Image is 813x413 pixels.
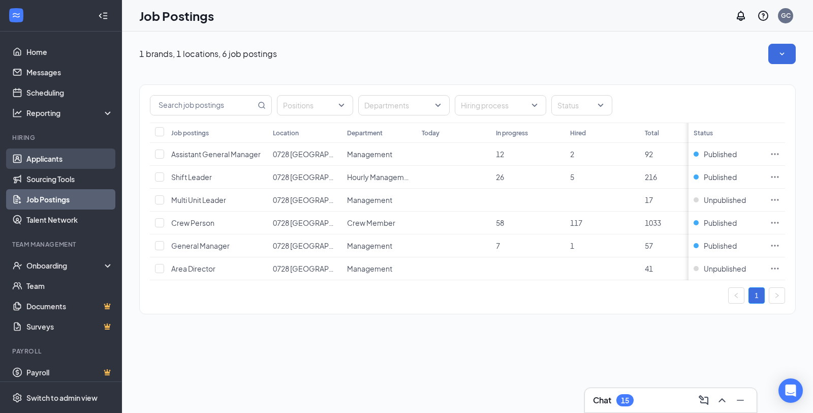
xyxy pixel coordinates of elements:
div: Department [347,129,383,137]
td: Management [342,143,416,166]
span: 1033 [645,218,661,227]
span: 12 [496,150,504,159]
span: General Manager [171,241,230,250]
span: 92 [645,150,653,159]
td: Management [342,189,416,212]
td: 0728 Forest City [268,143,342,166]
svg: QuestionInfo [757,10,769,22]
a: Messages [26,62,113,82]
span: 0728 [GEOGRAPHIC_DATA] [273,195,364,204]
th: Status [689,123,765,143]
td: 0728 Forest City [268,234,342,257]
a: Talent Network [26,210,113,230]
button: left [728,287,744,304]
a: Scheduling [26,82,113,103]
span: Shift Leader [171,172,212,182]
div: 15 [621,396,629,405]
a: Sourcing Tools [26,169,113,189]
button: ChevronUp [714,392,730,408]
svg: Minimize [734,394,746,406]
span: left [733,292,739,299]
th: Today [417,123,491,143]
button: SmallChevronDown [768,44,796,64]
div: Switch to admin view [26,393,98,403]
li: Next Page [769,287,785,304]
td: Management [342,257,416,280]
button: ComposeMessage [696,392,712,408]
span: Published [704,172,737,182]
span: Management [347,195,392,204]
a: Home [26,42,113,62]
span: 58 [496,218,504,227]
svg: ChevronUp [716,394,728,406]
svg: SmallChevronDown [777,49,787,59]
span: 17 [645,195,653,204]
svg: Ellipses [770,195,780,205]
div: Reporting [26,108,114,118]
svg: Notifications [735,10,747,22]
th: Total [640,123,714,143]
p: 1 brands, 1 locations, 6 job postings [139,48,277,60]
svg: Ellipses [770,172,780,182]
h1: Job Postings [139,7,214,24]
span: 2 [570,150,574,159]
span: Crew Person [171,218,214,227]
button: right [769,287,785,304]
svg: UserCheck [12,260,22,271]
span: Management [347,241,392,250]
span: Assistant General Manager [171,150,261,159]
span: Unpublished [704,195,746,205]
h3: Chat [593,395,611,406]
svg: Analysis [12,108,22,118]
svg: Ellipses [770,263,780,274]
span: 216 [645,172,657,182]
span: 0728 [GEOGRAPHIC_DATA] [273,150,364,159]
div: Onboarding [26,260,105,271]
div: Team Management [12,240,111,249]
div: Location [273,129,299,137]
div: Job postings [171,129,209,137]
span: Multi Unit Leader [171,195,226,204]
li: 1 [748,287,765,304]
td: Management [342,234,416,257]
span: 0728 [GEOGRAPHIC_DATA] [273,218,364,227]
span: Crew Member [347,218,395,227]
td: 0728 Forest City [268,189,342,212]
span: 5 [570,172,574,182]
div: Hiring [12,133,111,142]
li: Previous Page [728,287,744,304]
td: Hourly Management [342,166,416,189]
span: Published [704,218,737,228]
span: Published [704,241,737,251]
svg: ComposeMessage [698,394,710,406]
td: 0728 Forest City [268,257,342,280]
a: SurveysCrown [26,316,113,337]
span: Unpublished [704,263,746,274]
svg: Ellipses [770,218,780,228]
a: Applicants [26,149,113,169]
a: Job Postings [26,189,113,210]
a: DocumentsCrown [26,296,113,316]
input: Search job postings [150,96,256,115]
div: GC [781,11,791,20]
span: right [774,292,780,299]
svg: Ellipses [770,149,780,159]
svg: MagnifyingGlass [258,101,266,109]
span: 117 [570,218,582,227]
svg: Collapse [98,11,108,21]
svg: Ellipses [770,241,780,251]
span: 57 [645,241,653,250]
span: Management [347,264,392,273]
th: Hired [565,123,639,143]
svg: Settings [12,393,22,403]
a: Team [26,276,113,296]
th: In progress [491,123,565,143]
td: 0728 Forest City [268,166,342,189]
span: Hourly Management [347,172,415,182]
span: 0728 [GEOGRAPHIC_DATA] [273,172,364,182]
span: 0728 [GEOGRAPHIC_DATA] [273,241,364,250]
span: Area Director [171,264,215,273]
span: 1 [570,241,574,250]
span: 7 [496,241,500,250]
span: Published [704,149,737,159]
